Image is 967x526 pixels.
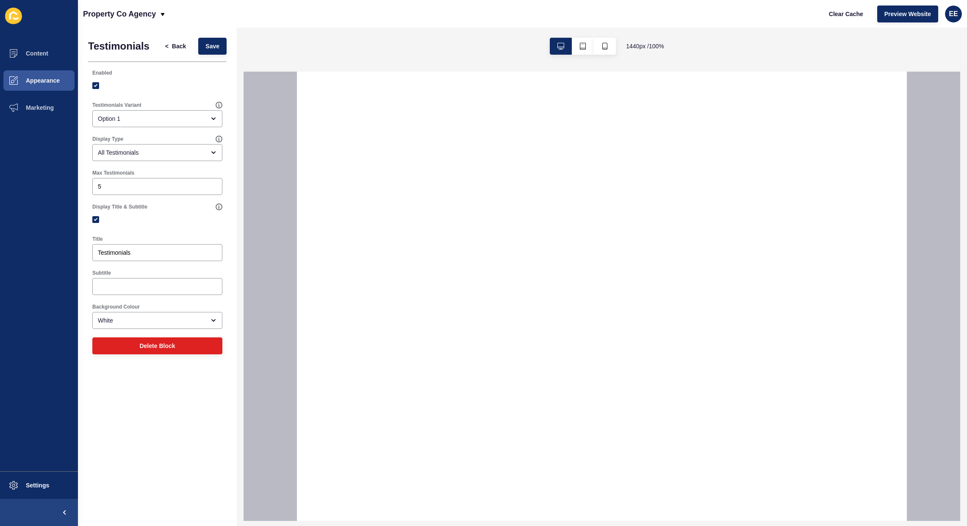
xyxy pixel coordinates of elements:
[297,72,907,521] iframe: To enrich screen reader interactions, please activate Accessibility in Grammarly extension settings
[158,38,194,55] button: <Back
[92,70,112,76] label: Enabled
[92,136,123,142] label: Display Type
[92,170,134,176] label: Max Testimonials
[92,236,103,242] label: Title
[92,144,222,161] div: open menu
[92,337,222,354] button: Delete Block
[205,42,219,50] span: Save
[884,10,931,18] span: Preview Website
[92,110,222,127] div: open menu
[877,6,938,22] button: Preview Website
[165,42,169,50] span: <
[829,10,863,18] span: Clear Cache
[949,10,958,18] span: EE
[139,342,175,350] span: Delete Block
[88,40,150,52] h1: Testimonials
[822,6,870,22] button: Clear Cache
[626,42,664,50] span: 1440 px / 100 %
[92,102,141,109] label: Testimonials Variant
[92,303,140,310] label: Background Colour
[83,3,156,25] p: Property Co Agency
[92,312,222,329] div: open menu
[198,38,227,55] button: Save
[172,42,186,50] span: Back
[92,203,147,210] label: Display Title & Subtitle
[92,270,111,276] label: Subtitle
